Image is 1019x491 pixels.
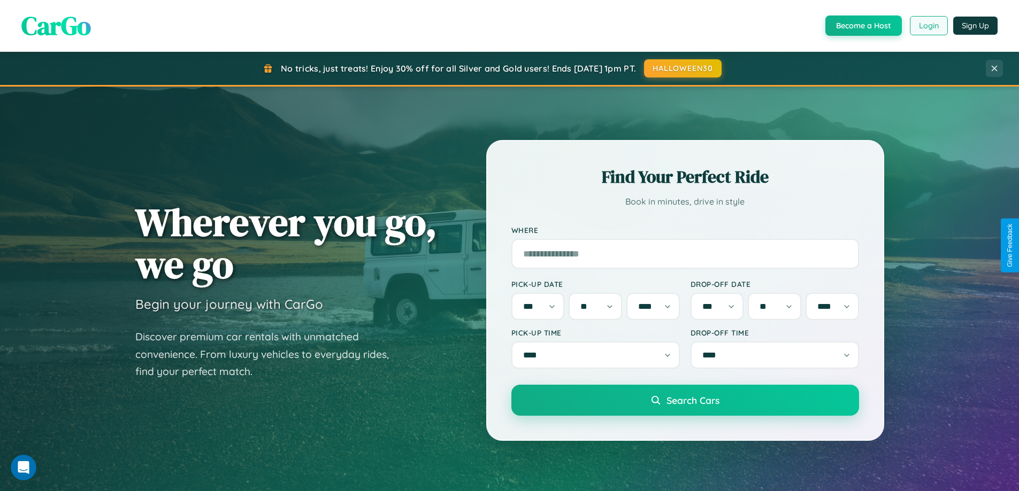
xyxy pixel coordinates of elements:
[511,385,859,416] button: Search Cars
[953,17,998,35] button: Sign Up
[825,15,902,36] button: Become a Host
[691,279,859,289] label: Drop-off Date
[666,394,719,406] span: Search Cars
[135,296,323,312] h3: Begin your journey with CarGo
[21,8,91,43] span: CarGo
[1006,224,1014,267] div: Give Feedback
[511,279,680,289] label: Pick-up Date
[511,165,859,189] h2: Find Your Perfect Ride
[135,201,437,285] h1: Wherever you go, we go
[511,225,859,235] label: Where
[11,455,36,480] iframe: Intercom live chat
[511,328,680,337] label: Pick-up Time
[691,328,859,337] label: Drop-off Time
[910,16,948,35] button: Login
[135,328,403,380] p: Discover premium car rentals with unmatched convenience. From luxury vehicles to everyday rides, ...
[644,59,722,77] button: HALLOWEEN30
[511,194,859,209] p: Book in minutes, drive in style
[281,63,636,74] span: No tricks, just treats! Enjoy 30% off for all Silver and Gold users! Ends [DATE] 1pm PT.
